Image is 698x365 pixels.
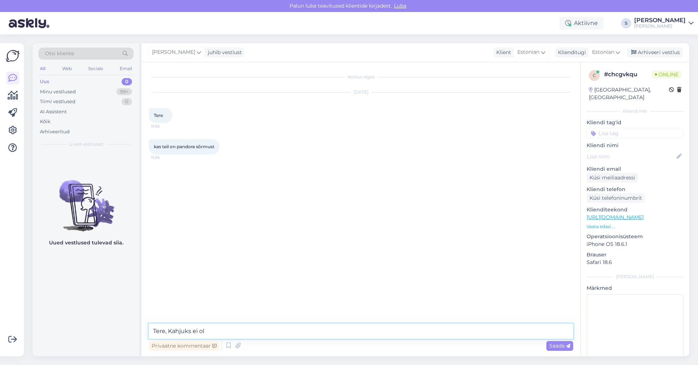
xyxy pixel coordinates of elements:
span: 15:56 [151,123,178,129]
div: S [621,18,631,28]
textarea: Tere, Kahjuks ei ol [149,324,573,339]
p: Kliendi nimi [587,142,683,149]
div: Socials [87,64,104,73]
div: AI Assistent [40,108,67,115]
img: Askly Logo [6,49,20,63]
div: Aktiivne [559,17,604,30]
div: juhib vestlust [205,49,242,56]
div: Kliendi info [587,108,683,114]
div: Klient [493,49,511,56]
span: 15:56 [151,155,178,160]
span: Saada [549,342,570,349]
p: Kliendi email [587,165,683,173]
input: Lisa tag [587,128,683,139]
div: 99+ [116,88,132,96]
div: 0 [122,78,132,85]
div: [PERSON_NAME] [587,273,683,280]
div: Küsi meiliaadressi [587,173,638,183]
div: [PERSON_NAME] [634,17,686,23]
div: Web [61,64,73,73]
p: Märkmed [587,284,683,292]
p: Brauser [587,251,683,259]
div: [PERSON_NAME] [634,23,686,29]
div: Vestlus algas [149,74,573,80]
p: Uued vestlused tulevad siia. [49,239,123,247]
span: Tere [154,113,163,118]
span: Online [652,70,681,78]
span: Luba [392,3,408,9]
p: iPhone OS 18.6.1 [587,240,683,248]
div: Uus [40,78,49,85]
div: Email [118,64,134,73]
span: [PERSON_NAME] [152,48,195,56]
a: [PERSON_NAME][PERSON_NAME] [634,17,694,29]
div: Tiimi vestlused [40,98,75,105]
span: Estonian [592,48,614,56]
p: Kliendi telefon [587,186,683,193]
div: Privaatne kommentaar [149,341,219,351]
p: Klienditeekond [587,206,683,214]
div: [GEOGRAPHIC_DATA], [GEOGRAPHIC_DATA] [589,86,669,101]
a: [URL][DOMAIN_NAME] [587,214,644,220]
div: 0 [122,98,132,105]
p: Operatsioonisüsteem [587,233,683,240]
span: c [593,73,596,78]
div: Arhiveeritud [40,128,70,135]
div: # chcgvkqu [604,70,652,79]
span: Otsi kliente [45,50,74,57]
div: Kõik [40,118,50,125]
div: Arhiveeri vestlus [627,48,683,57]
div: Minu vestlused [40,88,76,96]
div: Klienditugi [555,49,586,56]
p: Kliendi tag'id [587,119,683,126]
span: kas teil on pandora sõrmust [154,144,214,149]
img: No chats [33,167,139,232]
input: Lisa nimi [587,153,675,161]
div: Küsi telefoninumbrit [587,193,645,203]
div: [DATE] [149,89,573,96]
span: Uued vestlused [69,141,103,147]
p: Vaata edasi ... [587,223,683,230]
p: Safari 18.6 [587,259,683,266]
span: Estonian [517,48,539,56]
div: All [38,64,47,73]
